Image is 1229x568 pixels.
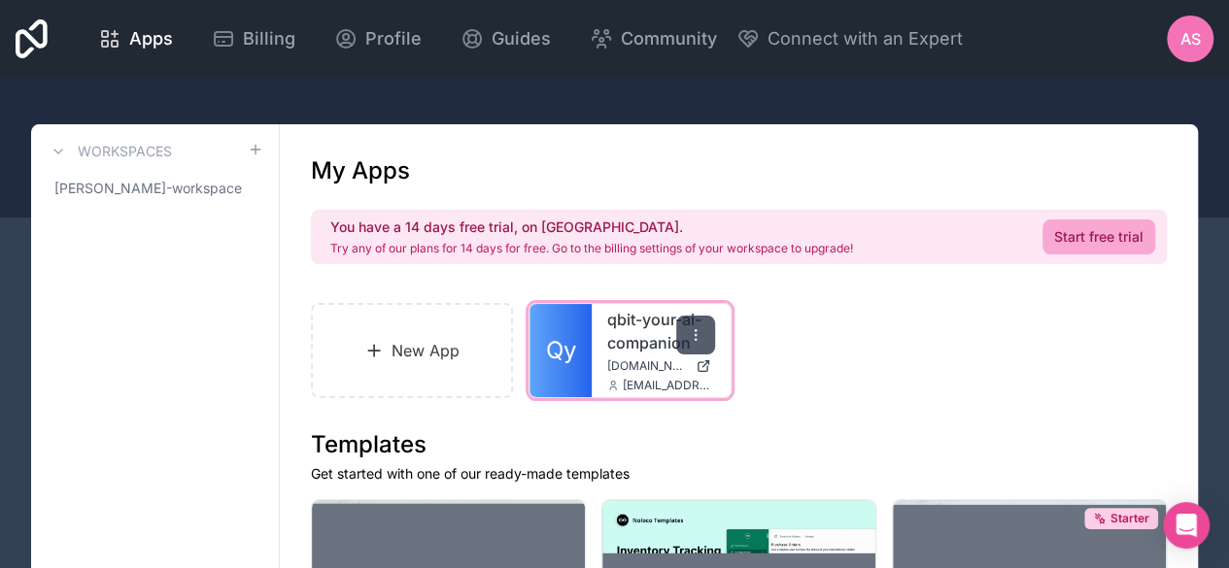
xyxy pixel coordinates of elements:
span: Billing [243,25,295,52]
a: Workspaces [47,140,172,163]
a: New App [311,303,513,398]
span: [EMAIL_ADDRESS][DOMAIN_NAME] [623,378,714,393]
a: Apps [83,17,188,60]
div: Open Intercom Messenger [1163,502,1210,549]
span: [DOMAIN_NAME] [607,358,687,374]
span: Apps [129,25,173,52]
a: Qy [529,304,592,397]
h1: My Apps [311,155,410,186]
span: Guides [492,25,551,52]
button: Connect with an Expert [736,25,963,52]
a: [PERSON_NAME]-workspace [47,171,263,206]
a: qbit-your-ai-companion [607,308,714,354]
span: Qy [546,335,576,366]
a: Guides [445,17,566,60]
span: Starter [1110,511,1149,526]
span: Connect with an Expert [768,25,963,52]
a: Profile [319,17,437,60]
p: Try any of our plans for 14 days for free. Go to the billing settings of your workspace to upgrade! [330,241,853,256]
a: [DOMAIN_NAME] [607,358,714,374]
p: Get started with one of our ready-made templates [311,464,1167,484]
h1: Templates [311,429,1167,460]
a: Community [574,17,733,60]
span: Profile [365,25,422,52]
h3: Workspaces [78,142,172,161]
span: as [1180,27,1201,50]
span: [PERSON_NAME]-workspace [54,179,242,198]
span: Community [621,25,717,52]
a: Start free trial [1042,219,1155,254]
h2: You have a 14 days free trial, on [GEOGRAPHIC_DATA]. [330,217,853,237]
a: Billing [196,17,311,60]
